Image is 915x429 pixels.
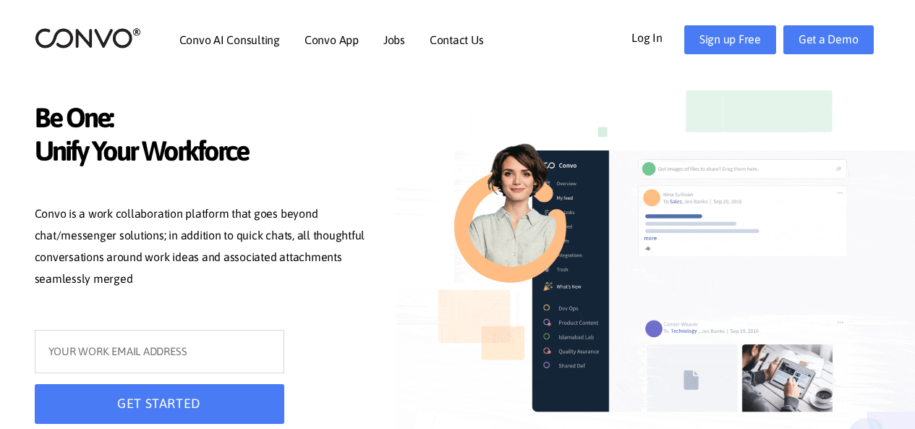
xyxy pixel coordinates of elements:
[179,34,280,46] a: Convo AI Consulting
[430,34,484,46] a: Contact Us
[684,25,776,54] a: Sign up Free
[35,330,284,373] input: YOUR WORK EMAIL ADDRESS
[35,101,375,138] span: Be One:
[35,203,375,293] p: Convo is a work collaboration platform that goes beyond chat/messenger solutions; in addition to ...
[383,34,405,46] a: Jobs
[35,384,284,424] button: GET STARTED
[35,27,141,49] img: logo_2.png
[631,25,684,48] a: Log In
[305,34,359,46] a: Convo App
[35,135,375,171] span: Unify Your Workforce
[783,25,874,54] a: Get a Demo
